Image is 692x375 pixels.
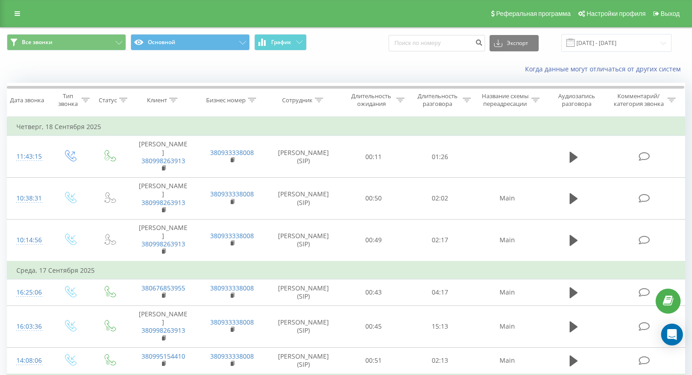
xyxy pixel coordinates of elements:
a: 380998263913 [141,240,185,248]
div: Сотрудник [282,96,313,104]
td: 00:51 [341,347,407,374]
td: Среда, 17 Сентября 2025 [7,261,685,280]
a: 380998263913 [141,326,185,335]
td: [PERSON_NAME] [129,136,197,178]
div: Комментарий/категория звонка [612,92,665,108]
td: 00:50 [341,178,407,220]
td: [PERSON_NAME] (SIP) [267,219,341,261]
a: 380933338008 [210,190,254,198]
button: Экспорт [490,35,539,51]
span: Выход [661,10,680,17]
div: 10:14:56 [16,231,40,249]
td: Main [473,178,541,220]
td: [PERSON_NAME] (SIP) [267,306,341,348]
div: Клиент [147,96,167,104]
div: 11:43:15 [16,148,40,165]
span: Все звонки [22,39,52,46]
a: 380676853955 [141,284,185,292]
button: График [254,34,307,50]
a: 380933338008 [210,231,254,240]
td: 00:45 [341,306,407,348]
input: Поиск по номеру [389,35,485,51]
div: 10:38:31 [16,190,40,207]
td: Main [473,219,541,261]
td: Main [473,306,541,348]
div: Длительность ожидания [349,92,394,108]
a: 380998263913 [141,198,185,207]
div: Длительность разговора [415,92,460,108]
td: 00:43 [341,279,407,305]
td: 02:13 [407,347,473,374]
div: 14:08:06 [16,352,40,370]
td: Main [473,279,541,305]
td: 02:02 [407,178,473,220]
td: [PERSON_NAME] [129,219,197,261]
td: [PERSON_NAME] [129,178,197,220]
a: 380933338008 [210,284,254,292]
div: Open Intercom Messenger [661,324,683,345]
td: [PERSON_NAME] (SIP) [267,178,341,220]
td: 00:11 [341,136,407,178]
td: [PERSON_NAME] (SIP) [267,347,341,374]
td: 15:13 [407,306,473,348]
div: Бизнес номер [206,96,246,104]
td: [PERSON_NAME] (SIP) [267,136,341,178]
td: 04:17 [407,279,473,305]
td: 02:17 [407,219,473,261]
button: Все звонки [7,34,126,50]
span: Настройки профиля [586,10,646,17]
a: Когда данные могут отличаться от других систем [525,65,685,73]
div: Аудиозапись разговора [550,92,603,108]
a: 380933338008 [210,352,254,360]
div: Дата звонка [10,96,44,104]
a: 380933338008 [210,318,254,326]
td: [PERSON_NAME] [129,306,197,348]
div: Тип звонка [57,92,79,108]
div: Статус [99,96,117,104]
div: 16:03:36 [16,318,40,335]
td: Main [473,347,541,374]
span: Реферальная программа [496,10,571,17]
a: 380998263913 [141,156,185,165]
td: [PERSON_NAME] (SIP) [267,279,341,305]
div: 16:25:06 [16,284,40,301]
td: 00:49 [341,219,407,261]
td: 01:26 [407,136,473,178]
a: 380933338008 [210,148,254,157]
a: 380995154410 [141,352,185,360]
span: График [271,39,291,45]
td: Четверг, 18 Сентября 2025 [7,118,685,136]
button: Основной [131,34,250,50]
div: Название схемы переадресации [481,92,529,108]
